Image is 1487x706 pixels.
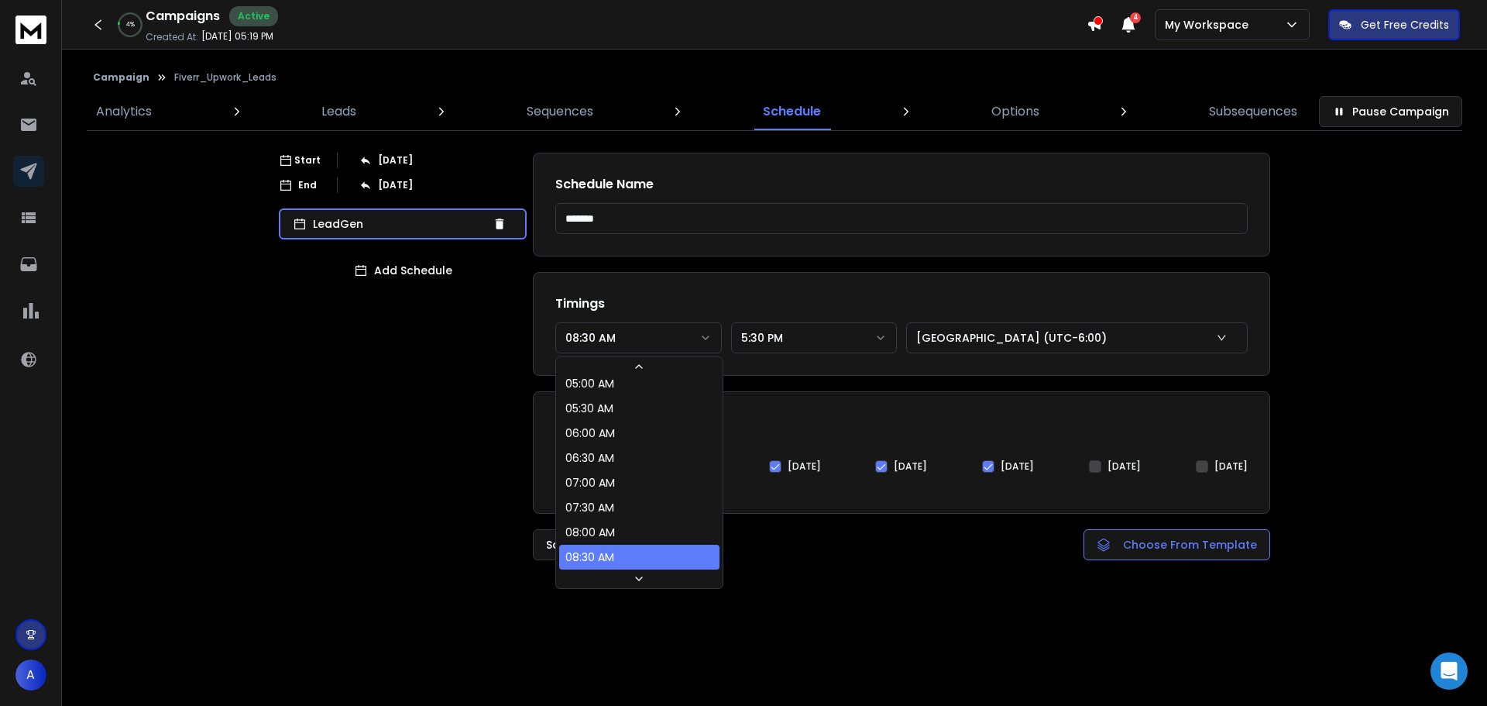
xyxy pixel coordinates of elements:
h1: Days [555,414,1248,432]
label: [DATE] [1108,460,1141,473]
p: Start [294,154,321,167]
p: Fiverr_Upwork_Leads [174,71,276,84]
button: 08:30 AM [555,322,722,353]
h1: Campaigns [146,7,220,26]
div: Active [229,6,278,26]
span: A [15,660,46,691]
span: Choose From Template [1123,537,1257,553]
p: My Workspace [1165,17,1255,33]
p: [DATE] 05:19 PM [201,30,273,43]
label: [DATE] [894,460,927,473]
button: 5:30 PM [731,322,898,353]
p: Sequences [527,102,593,121]
div: 05:00 AM [565,376,614,391]
span: 4 [1130,12,1141,23]
p: [DATE] [378,179,413,191]
p: [DATE] [378,154,413,167]
div: 05:30 AM [565,401,613,416]
div: 06:00 AM [565,425,615,441]
button: Campaign [93,71,149,84]
p: 4 % [126,20,135,29]
p: LeadGen [313,216,486,232]
p: Get Free Credits [1361,17,1449,33]
p: Options [991,102,1039,121]
div: 06:30 AM [565,450,614,466]
div: 07:00 AM [565,475,615,491]
label: [DATE] [1214,460,1248,473]
button: Add Schedule [279,255,527,286]
button: Save asTemplate [533,529,658,560]
button: Pause Campaign [1319,96,1462,127]
div: 08:30 AM [565,549,614,565]
div: 07:30 AM [565,500,614,515]
div: Open Intercom Messenger [1430,653,1468,690]
p: Leads [321,102,356,121]
p: Schedule [763,102,821,121]
img: logo [15,15,46,44]
p: Subsequences [1209,102,1297,121]
label: [DATE] [788,460,821,473]
label: [DATE] [1001,460,1034,473]
p: Created At: [146,31,198,43]
p: [GEOGRAPHIC_DATA] (UTC-6:00) [916,330,1113,346]
div: 08:00 AM [565,525,615,540]
h1: Timings [555,294,1248,313]
p: Analytics [96,102,152,121]
p: End [298,179,317,191]
h1: Schedule Name [555,175,1248,194]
